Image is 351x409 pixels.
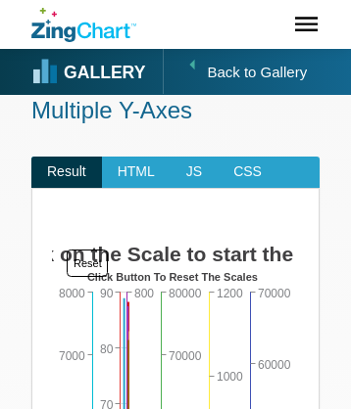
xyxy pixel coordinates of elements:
[102,157,171,188] span: HTML
[31,157,102,188] span: Result
[33,58,145,87] a: Gallery
[218,157,277,188] span: CSS
[163,48,307,94] a: Back to Gallery
[171,157,218,188] span: JS
[64,65,145,82] strong: Gallery
[31,95,320,125] h1: Multiple Y-Axes
[31,8,136,42] a: ZingChart Logo. Click to return to the homepage
[207,50,307,94] span: Back to Gallery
